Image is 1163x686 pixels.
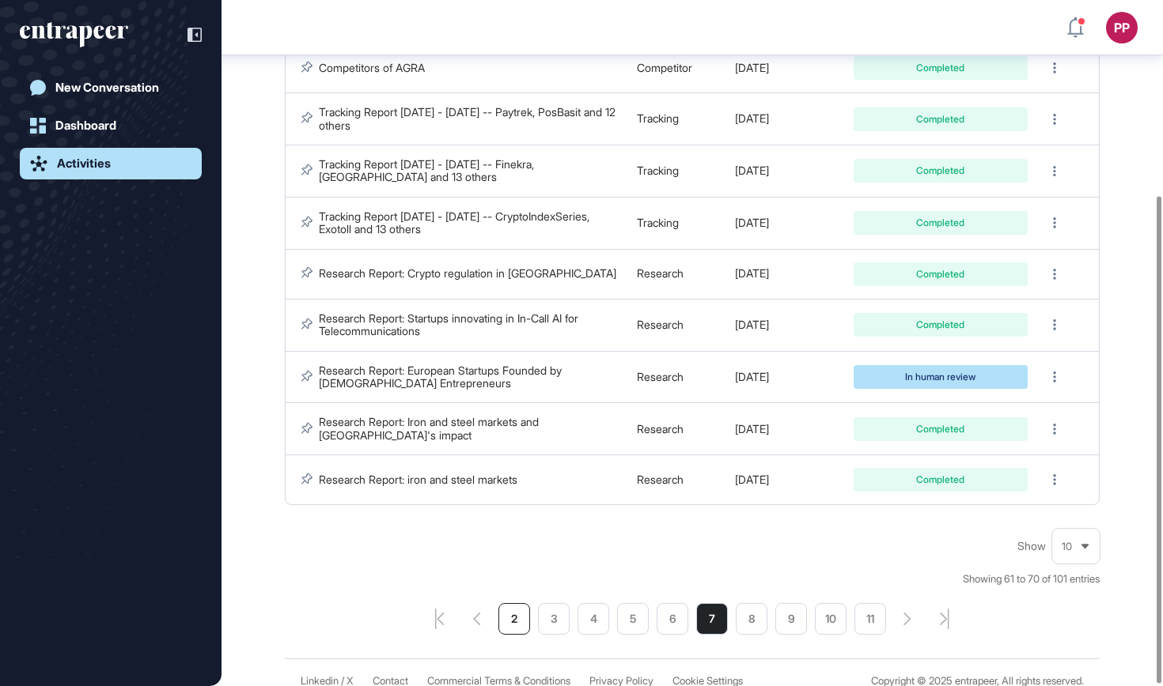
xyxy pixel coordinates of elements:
a: 2 [498,603,530,635]
span: Tracking [637,111,679,125]
a: Research Report: Crypto regulation in [GEOGRAPHIC_DATA] [319,266,616,280]
a: 4 [578,603,609,635]
a: New Conversation [20,72,202,104]
span: Competitor [637,61,692,74]
span: [DATE] [735,61,769,74]
div: In human review [866,372,1016,382]
div: Completed [866,269,1016,279]
a: 7 [696,603,728,635]
span: Show [1017,540,1046,552]
div: Completed [866,320,1016,330]
span: [DATE] [735,111,769,125]
div: Completed [866,218,1016,228]
a: Competitors of AGRA [319,61,425,74]
div: Dashboard [55,119,116,133]
span: Research [637,473,684,486]
span: Tracking [637,216,679,229]
a: 3 [538,603,570,635]
a: 6 [657,603,688,635]
a: Tracking Report [DATE] - [DATE] -- Finekra, [GEOGRAPHIC_DATA] and 13 others [319,157,537,183]
div: Showing 61 to 70 of 101 entries [963,571,1100,587]
span: [DATE] [735,473,769,486]
a: 5 [617,603,649,635]
span: [DATE] [735,164,769,177]
a: pagination-prev-button [473,612,481,625]
span: Research [637,266,684,280]
a: Research Report: Iron and steel markets and [GEOGRAPHIC_DATA]'s impact [319,415,542,441]
div: Completed [866,63,1016,73]
span: Research [637,318,684,331]
span: [DATE] [735,318,769,331]
span: 10 [1062,541,1072,552]
div: Completed [866,475,1016,484]
div: New Conversation [55,81,159,95]
a: 9 [775,603,807,635]
a: 8 [736,603,767,635]
span: Research [637,370,684,383]
div: Activities [57,156,111,171]
div: Completed [866,424,1016,434]
span: Tracking [637,164,679,177]
a: Research Report: European Startups Founded by [DEMOGRAPHIC_DATA] Entrepreneurs [319,364,565,390]
div: Completed [866,166,1016,175]
span: [DATE] [735,422,769,435]
a: 10 [815,603,847,635]
a: Research Report: iron and steel markets [319,473,517,486]
a: Activities [20,148,202,179]
span: [DATE] [735,216,769,229]
span: Research [637,422,684,435]
a: pagination-first-page-button [435,609,445,629]
span: [DATE] [735,266,769,280]
div: entrapeer-logo [20,22,128,47]
button: PP [1106,12,1138,43]
div: Completed [866,115,1016,124]
a: Tracking Report [DATE] - [DATE] -- Paytrek, PosBasit and 12 others [319,105,619,131]
a: 11 [854,603,886,635]
a: Research Report: Startups innovating in In-Call AI for Telecommunications [319,311,581,337]
a: search-pagination-last-page-button [940,609,949,629]
a: Tracking Report [DATE] - [DATE] -- CryptoIndexSeries, Exotoll and 13 others [319,209,593,236]
a: Dashboard [20,110,202,141]
a: search-pagination-next-button [904,612,911,625]
span: [DATE] [735,370,769,383]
